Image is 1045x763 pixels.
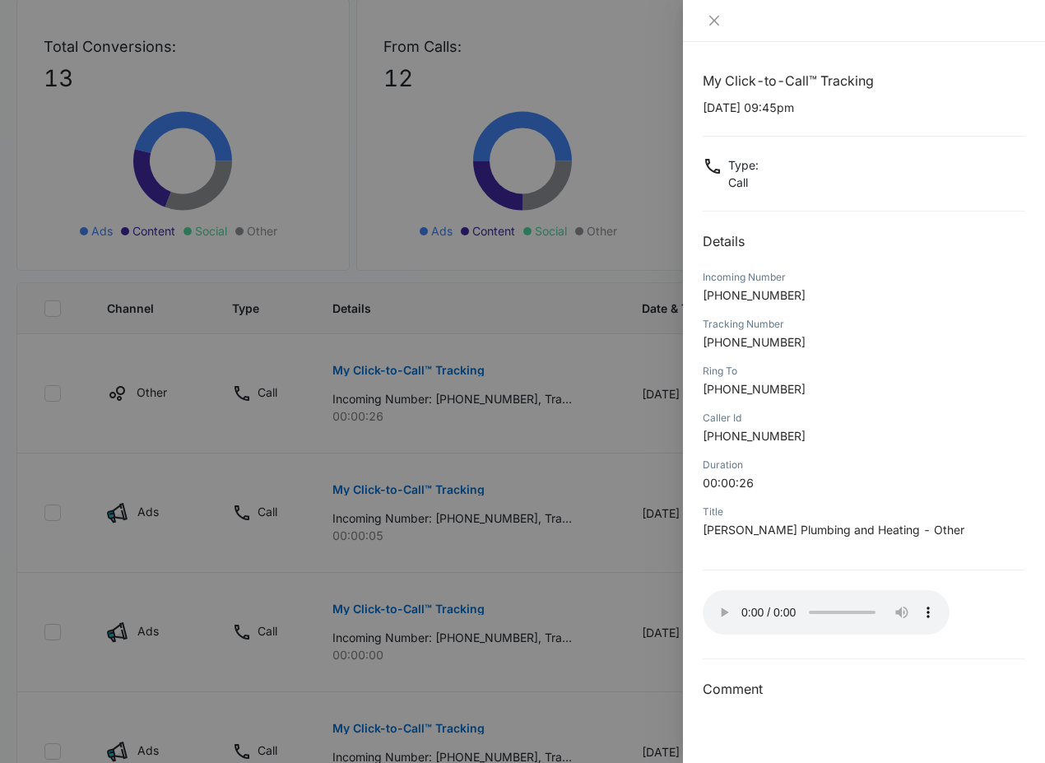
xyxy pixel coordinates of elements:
h2: Details [703,231,1025,251]
h1: My Click-to-Call™ Tracking [703,71,1025,91]
p: [DATE] 09:45pm [703,99,1025,116]
div: Tracking Number [703,317,1025,332]
span: [PHONE_NUMBER] [703,288,806,302]
button: Close [703,13,726,28]
p: Call [728,174,759,191]
span: [PHONE_NUMBER] [703,382,806,396]
div: Title [703,505,1025,519]
p: Type : [728,156,759,174]
div: Duration [703,458,1025,472]
div: Caller Id [703,411,1025,426]
h3: Comment [703,679,1025,699]
audio: Your browser does not support the audio tag. [703,590,950,635]
span: [PHONE_NUMBER] [703,335,806,349]
div: Incoming Number [703,270,1025,285]
span: close [708,14,721,27]
span: [PERSON_NAME] Plumbing and Heating - Other [703,523,964,537]
span: 00:00:26 [703,476,754,490]
span: [PHONE_NUMBER] [703,429,806,443]
div: Ring To [703,364,1025,379]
